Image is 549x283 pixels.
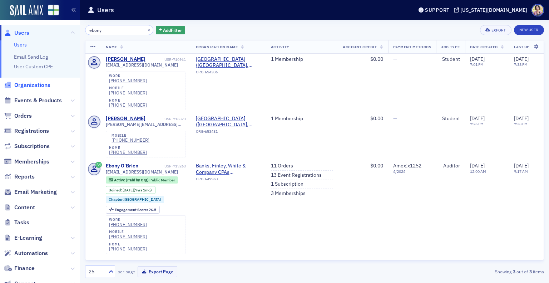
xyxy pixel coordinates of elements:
span: Engagement Score : [115,207,149,212]
button: AddFilter [156,26,185,35]
span: [DATE] [470,162,485,169]
a: E-Learning [4,234,42,242]
div: 25 [89,268,104,275]
div: Student [441,56,460,63]
time: 12:00 AM [470,169,486,174]
a: 13 Event Registrations [271,172,322,179]
span: Organization Name [196,44,238,49]
span: — [393,56,397,62]
span: 4 / 2024 [393,169,431,174]
span: E-Learning [14,234,42,242]
span: Job Type [441,44,460,49]
a: View Homepage [43,5,59,17]
span: Tasks [14,219,29,226]
time: 7:26 PM [470,121,484,126]
span: [DATE] [470,115,485,122]
span: Joined : [109,188,123,192]
a: [GEOGRAPHIC_DATA] ([GEOGRAPHIC_DATA], [GEOGRAPHIC_DATA]) [196,116,261,128]
span: Last Updated [514,44,542,49]
span: Public Member [149,177,175,182]
time: 7:38 PM [514,62,528,67]
span: Profile [531,4,544,16]
span: Events & Products [14,97,62,104]
div: Export [491,28,506,32]
span: Email Marketing [14,188,57,196]
div: home [109,146,147,150]
a: [PHONE_NUMBER] [109,102,147,108]
a: Banks, Finley, White & Company CPAs ([GEOGRAPHIC_DATA], [GEOGRAPHIC_DATA]) [196,163,261,175]
a: 1 Membership [271,56,303,63]
span: $0.00 [370,56,383,62]
div: Engagement Score: 26.5 [106,206,160,214]
span: Name [106,44,117,49]
div: Auditor [441,163,460,169]
span: [EMAIL_ADDRESS][DOMAIN_NAME] [106,169,178,175]
div: Support [425,7,450,13]
a: Reports [4,173,35,181]
span: Memberships [14,158,49,166]
span: Account Credit [343,44,377,49]
a: Users [4,29,29,37]
span: [DATE] [514,162,529,169]
div: [PHONE_NUMBER] [109,90,147,96]
div: USR-710961 [147,57,186,62]
input: Search… [85,25,153,35]
a: Tasks [4,219,29,226]
a: Ebony O'Brien [106,163,138,169]
a: Users [14,42,27,48]
span: Organizations [14,81,50,89]
span: Payment Methods [393,44,431,49]
a: [PHONE_NUMBER] [109,150,147,155]
a: User Custom CPE [14,63,53,70]
span: [DATE] [123,187,134,192]
a: 1 Membership [271,116,303,122]
span: [DATE] [470,56,485,62]
a: [PHONE_NUMBER] [109,234,147,239]
span: [DATE] [514,115,529,122]
button: Export Page [138,266,177,277]
a: Organizations [4,81,50,89]
img: SailAMX [10,5,43,16]
div: work [109,74,147,78]
span: — [393,115,397,122]
a: Automations [4,249,48,257]
div: ORG-649960 [196,177,261,184]
span: Content [14,204,35,211]
time: 7:38 PM [514,121,528,126]
span: Miles College (Birmingham, AL) [196,116,261,128]
span: Users [14,29,29,37]
a: [PHONE_NUMBER] [109,78,147,83]
span: Active (Paid by Org) [114,177,149,182]
a: Orders [4,112,32,120]
span: Add Filter [163,27,182,33]
span: Registrations [14,127,49,135]
span: Finance [14,264,35,272]
button: × [146,26,152,33]
strong: 3 [511,268,516,275]
div: [PHONE_NUMBER] [109,222,147,227]
span: Date Created [470,44,498,49]
a: Memberships [4,158,49,166]
a: [PERSON_NAME] [106,56,145,63]
a: Content [4,204,35,211]
a: 11 Orders [271,163,293,169]
div: Student [441,116,460,122]
div: mobile [112,133,149,138]
a: Events & Products [4,97,62,104]
span: $0.00 [370,115,383,122]
div: [PHONE_NUMBER] [112,137,149,143]
a: Email Marketing [4,188,57,196]
button: Export [480,25,511,35]
span: [EMAIL_ADDRESS][DOMAIN_NAME] [106,62,178,68]
div: ORG-654306 [196,70,261,77]
span: Amex : x1252 [393,162,421,169]
div: ORG-653481 [196,129,261,136]
div: home [109,242,147,247]
div: Showing out of items [396,268,544,275]
div: Chapter: [106,196,164,203]
span: Reports [14,173,35,181]
a: 1 Subscription [271,181,303,187]
a: Finance [4,264,35,272]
